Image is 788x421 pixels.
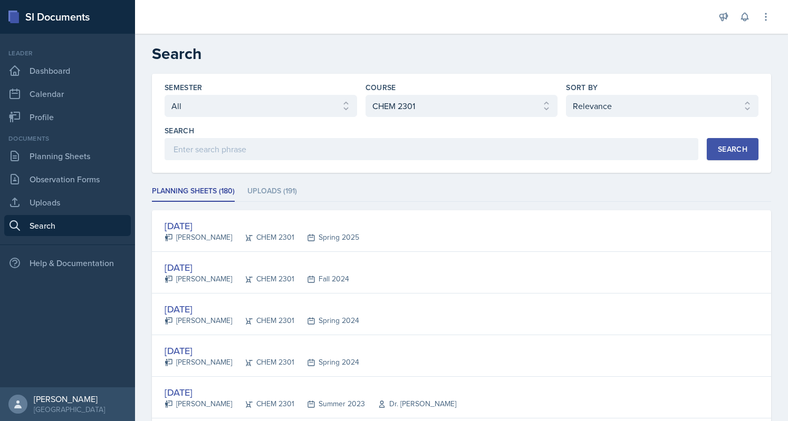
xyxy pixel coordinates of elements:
[165,357,232,368] div: [PERSON_NAME]
[165,273,232,285] div: [PERSON_NAME]
[165,232,232,243] div: [PERSON_NAME]
[4,134,131,143] div: Documents
[294,398,365,409] div: Summer 2023
[4,106,131,128] a: Profile
[4,83,131,104] a: Calendar
[232,315,294,326] div: CHEM 2301
[165,138,698,160] input: Enter search phrase
[165,125,194,136] label: Search
[4,60,131,81] a: Dashboard
[4,192,131,213] a: Uploads
[365,398,456,409] div: Dr. [PERSON_NAME]
[566,82,598,93] label: Sort By
[165,398,232,409] div: [PERSON_NAME]
[718,145,747,153] div: Search
[152,181,235,202] li: Planning Sheets (180)
[4,252,131,273] div: Help & Documentation
[247,181,297,202] li: Uploads (191)
[165,302,359,316] div: [DATE]
[294,315,359,326] div: Spring 2024
[152,44,771,63] h2: Search
[4,215,131,236] a: Search
[4,169,131,190] a: Observation Forms
[232,273,294,285] div: CHEM 2301
[4,145,131,167] a: Planning Sheets
[4,48,131,58] div: Leader
[165,260,349,275] div: [DATE]
[165,315,232,326] div: [PERSON_NAME]
[294,273,349,285] div: Fall 2024
[232,357,294,368] div: CHEM 2301
[294,357,359,368] div: Spring 2024
[34,394,105,404] div: [PERSON_NAME]
[165,344,359,358] div: [DATE]
[366,82,396,93] label: Course
[165,82,203,93] label: Semester
[165,219,359,233] div: [DATE]
[34,404,105,415] div: [GEOGRAPHIC_DATA]
[707,138,758,160] button: Search
[232,232,294,243] div: CHEM 2301
[165,385,456,399] div: [DATE]
[232,398,294,409] div: CHEM 2301
[294,232,359,243] div: Spring 2025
